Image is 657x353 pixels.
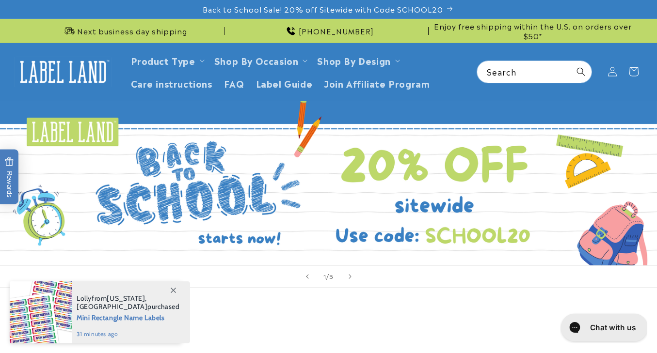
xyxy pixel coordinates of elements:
h1: Chat with us [30,11,76,21]
span: FAQ [224,77,244,89]
span: 5 [329,271,334,281]
a: Product Type [131,54,195,67]
a: Label Land [11,53,115,91]
div: Announcement [433,19,633,43]
a: Care instructions [125,72,218,94]
a: FAQ [218,72,250,94]
button: Gorgias live chat [1,2,88,30]
span: Back to School Sale! 20% off Sitewide with Code SCHOOL20 [203,4,443,14]
button: Search [570,61,592,82]
span: [GEOGRAPHIC_DATA] [77,302,147,311]
div: Announcement [228,19,429,43]
summary: Shop By Design [311,49,403,72]
span: 31 minutes ago [77,330,180,338]
span: [PHONE_NUMBER] [299,26,374,36]
span: Shop By Occasion [214,55,299,66]
span: Next business day shipping [77,26,187,36]
img: Label Land [15,57,112,87]
div: Announcement [24,19,224,43]
span: Enjoy free shipping within the U.S. on orders over $50* [433,21,633,40]
span: Mini Rectangle Name Labels [77,311,180,323]
span: 1 [323,271,326,281]
a: Shop By Design [317,54,390,67]
span: Join Affiliate Program [324,77,430,89]
span: from , purchased [77,294,180,311]
summary: Product Type [125,49,208,72]
span: Label Guide [256,77,313,89]
button: Previous slide [297,266,318,287]
a: Join Affiliate Program [318,72,435,94]
a: Label Guide [250,72,319,94]
span: [US_STATE] [107,294,145,303]
span: Rewards [5,157,14,197]
h2: Best sellers [24,309,633,324]
iframe: Gorgias live chat messenger [560,311,647,343]
span: Care instructions [131,77,212,89]
span: / [326,271,329,281]
summary: Shop By Occasion [208,49,312,72]
button: Next slide [339,266,361,287]
span: Lolly [77,294,92,303]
